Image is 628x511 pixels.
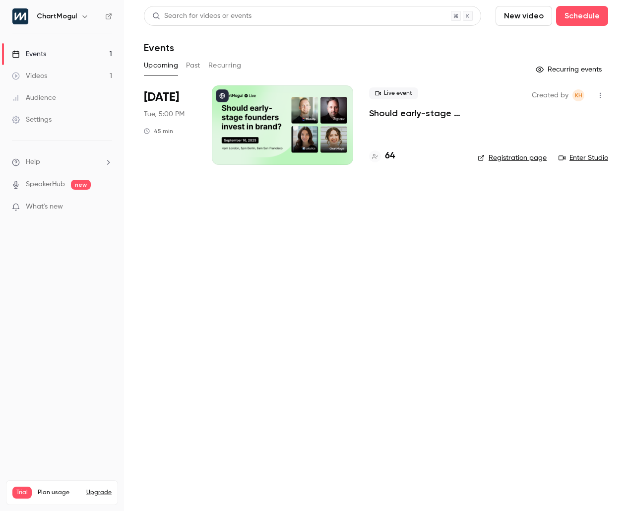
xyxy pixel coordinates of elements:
[369,107,462,119] a: Should early-stage founders invest in brand?
[144,127,173,135] div: 45 min
[144,58,178,73] button: Upcoming
[86,489,112,497] button: Upgrade
[208,58,242,73] button: Recurring
[26,202,63,212] span: What's new
[12,71,47,81] div: Videos
[12,487,32,499] span: Trial
[26,157,40,167] span: Help
[144,42,174,54] h1: Events
[12,49,46,59] div: Events
[572,89,584,101] span: Kathryn Hurley
[12,8,28,24] img: ChartMogul
[559,153,608,163] a: Enter Studio
[369,149,395,163] a: 64
[532,89,568,101] span: Created by
[531,62,608,77] button: Recurring events
[12,157,112,167] li: help-dropdown-opener
[152,11,251,21] div: Search for videos or events
[144,89,179,105] span: [DATE]
[556,6,608,26] button: Schedule
[369,87,418,99] span: Live event
[144,85,196,165] div: Sep 16 Tue, 4:00 PM (Europe/London)
[71,180,91,190] span: new
[37,11,77,21] h6: ChartMogul
[26,179,65,190] a: SpeakerHub
[186,58,200,73] button: Past
[12,115,52,125] div: Settings
[144,109,185,119] span: Tue, 5:00 PM
[496,6,552,26] button: New video
[12,93,56,103] div: Audience
[478,153,547,163] a: Registration page
[38,489,80,497] span: Plan usage
[575,89,582,101] span: KH
[385,149,395,163] h4: 64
